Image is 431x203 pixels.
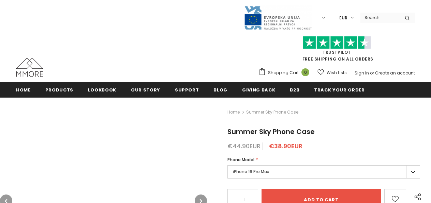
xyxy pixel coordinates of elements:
[227,165,420,179] label: iPhone 16 Pro Max
[269,142,302,150] span: €38.90EUR
[244,15,312,20] a: Javni Razpis
[227,127,315,136] span: Summer Sky Phone Case
[360,13,400,22] input: Search Site
[242,87,275,93] span: Giving back
[258,39,415,62] span: FREE SHIPPING ON ALL ORDERS
[45,82,73,97] a: Products
[258,68,313,78] a: Shopping Cart 0
[314,87,365,93] span: Track your order
[88,87,116,93] span: Lookbook
[323,49,351,55] a: Trustpilot
[227,157,254,163] span: Phone Model
[227,108,240,116] a: Home
[227,142,261,150] span: €44.90EUR
[242,82,275,97] a: Giving back
[246,108,298,116] span: Summer Sky Phone Case
[213,87,227,93] span: Blog
[175,87,199,93] span: support
[375,70,415,76] a: Create an account
[355,70,369,76] a: Sign In
[16,82,31,97] a: Home
[314,82,365,97] a: Track your order
[244,5,312,30] img: Javni Razpis
[268,69,299,76] span: Shopping Cart
[88,82,116,97] a: Lookbook
[175,82,199,97] a: support
[317,67,347,79] a: Wish Lists
[339,15,347,21] span: EUR
[16,87,31,93] span: Home
[213,82,227,97] a: Blog
[45,87,73,93] span: Products
[131,87,160,93] span: Our Story
[301,68,309,76] span: 0
[290,82,299,97] a: B2B
[370,70,374,76] span: or
[303,36,371,49] img: Trust Pilot Stars
[131,82,160,97] a: Our Story
[327,69,347,76] span: Wish Lists
[16,58,43,77] img: MMORE Cases
[290,87,299,93] span: B2B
